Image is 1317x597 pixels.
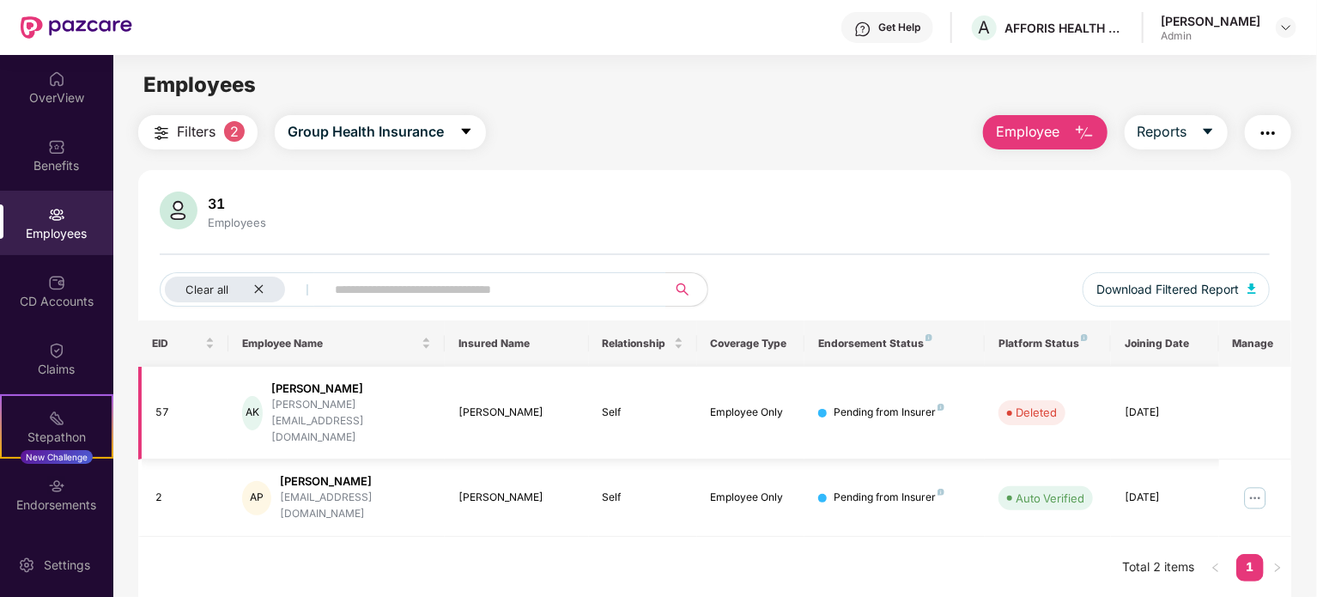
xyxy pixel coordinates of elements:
[185,283,228,296] span: Clear all
[1241,484,1269,512] img: manageButton
[1125,115,1228,149] button: Reportscaret-down
[665,283,699,296] span: search
[1264,554,1291,582] li: Next Page
[151,123,172,143] img: svg+xml;base64,PHN2ZyB4bWxucz0iaHR0cDovL3d3dy53My5vcmcvMjAwMC9zdmciIHdpZHRoPSIyNCIgaGVpZ2h0PSIyNC...
[143,72,256,97] span: Employees
[665,272,708,307] button: search
[1016,404,1057,421] div: Deleted
[1096,280,1239,299] span: Download Filtered Report
[1279,21,1293,34] img: svg+xml;base64,PHN2ZyBpZD0iRHJvcGRvd24tMzJ4MzIiIHhtbG5zPSJodHRwOi8vd3d3LnczLm9yZy8yMDAwL3N2ZyIgd2...
[1161,29,1260,43] div: Admin
[138,320,228,367] th: EID
[48,274,65,291] img: svg+xml;base64,PHN2ZyBpZD0iQ0RfQWNjb3VudHMiIGRhdGEtbmFtZT0iQ0QgQWNjb3VudHMiIHhtbG5zPSJodHRwOi8vd3...
[138,115,258,149] button: Filters2
[458,490,575,506] div: [PERSON_NAME]
[1211,563,1221,573] span: left
[48,206,65,223] img: svg+xml;base64,PHN2ZyBpZD0iRW1wbG95ZWVzIiB4bWxucz0iaHR0cDovL3d3dy53My5vcmcvMjAwMC9zdmciIHdpZHRoPS...
[603,490,683,506] div: Self
[271,381,431,397] div: [PERSON_NAME]
[1111,320,1219,367] th: Joining Date
[280,490,431,522] div: [EMAIL_ADDRESS][DOMAIN_NAME]
[1219,320,1291,367] th: Manage
[979,17,991,38] span: A
[204,216,270,229] div: Employees
[1264,554,1291,582] button: right
[834,405,944,421] div: Pending from Insurer
[2,429,112,446] div: Stepathon
[1202,554,1229,582] button: left
[48,478,65,495] img: svg+xml;base64,PHN2ZyBpZD0iRW5kb3JzZW1lbnRzIiB4bWxucz0iaHR0cDovL3d3dy53My5vcmcvMjAwMC9zdmciIHdpZH...
[204,195,270,212] div: 31
[996,121,1060,143] span: Employee
[228,320,445,367] th: Employee Name
[1074,123,1095,143] img: svg+xml;base64,PHN2ZyB4bWxucz0iaHR0cDovL3d3dy53My5vcmcvMjAwMC9zdmciIHhtbG5zOnhsaW5rPSJodHRwOi8vd3...
[1258,123,1278,143] img: svg+xml;base64,PHN2ZyB4bWxucz0iaHR0cDovL3d3dy53My5vcmcvMjAwMC9zdmciIHdpZHRoPSIyNCIgaGVpZ2h0PSIyNC...
[1161,13,1260,29] div: [PERSON_NAME]
[280,473,431,490] div: [PERSON_NAME]
[177,121,215,143] span: Filters
[983,115,1108,149] button: Employee
[1138,121,1187,143] span: Reports
[48,342,65,359] img: svg+xml;base64,PHN2ZyBpZD0iQ2xhaW0iIHhtbG5zPSJodHRwOi8vd3d3LnczLm9yZy8yMDAwL3N2ZyIgd2lkdGg9IjIwIi...
[152,337,202,350] span: EID
[271,397,431,446] div: [PERSON_NAME][EMAIL_ADDRESS][DOMAIN_NAME]
[1016,490,1084,507] div: Auto Verified
[155,490,215,506] div: 2
[998,337,1097,350] div: Platform Status
[711,490,792,506] div: Employee Only
[1272,563,1283,573] span: right
[48,410,65,427] img: svg+xml;base64,PHN2ZyB4bWxucz0iaHR0cDovL3d3dy53My5vcmcvMjAwMC9zdmciIHdpZHRoPSIyMSIgaGVpZ2h0PSIyMC...
[926,334,932,341] img: svg+xml;base64,PHN2ZyB4bWxucz0iaHR0cDovL3d3dy53My5vcmcvMjAwMC9zdmciIHdpZHRoPSI4IiBoZWlnaHQ9IjgiIH...
[21,450,93,464] div: New Challenge
[445,320,589,367] th: Insured Name
[160,272,331,307] button: Clear allclose
[160,192,197,229] img: svg+xml;base64,PHN2ZyB4bWxucz0iaHR0cDovL3d3dy53My5vcmcvMjAwMC9zdmciIHhtbG5zOnhsaW5rPSJodHRwOi8vd3...
[1202,554,1229,582] li: Previous Page
[1236,554,1264,582] li: 1
[253,283,264,295] span: close
[938,404,944,411] img: svg+xml;base64,PHN2ZyB4bWxucz0iaHR0cDovL3d3dy53My5vcmcvMjAwMC9zdmciIHdpZHRoPSI4IiBoZWlnaHQ9IjgiIH...
[242,396,263,430] div: AK
[854,21,871,38] img: svg+xml;base64,PHN2ZyBpZD0iSGVscC0zMngzMiIgeG1sbnM9Imh0dHA6Ly93d3cudzMub3JnLzIwMDAvc3ZnIiB3aWR0aD...
[155,405,215,421] div: 57
[242,337,418,350] span: Employee Name
[1081,334,1088,341] img: svg+xml;base64,PHN2ZyB4bWxucz0iaHR0cDovL3d3dy53My5vcmcvMjAwMC9zdmciIHdpZHRoPSI4IiBoZWlnaHQ9IjgiIH...
[224,121,245,142] span: 2
[1125,490,1205,506] div: [DATE]
[21,16,132,39] img: New Pazcare Logo
[1083,272,1270,307] button: Download Filtered Report
[834,490,944,506] div: Pending from Insurer
[603,405,683,421] div: Self
[39,557,95,574] div: Settings
[1123,554,1195,582] li: Total 2 items
[711,405,792,421] div: Employee Only
[1236,554,1264,580] a: 1
[818,337,971,350] div: Endorsement Status
[242,481,271,515] div: AP
[697,320,805,367] th: Coverage Type
[589,320,697,367] th: Relationship
[878,21,920,34] div: Get Help
[1125,405,1205,421] div: [DATE]
[48,138,65,155] img: svg+xml;base64,PHN2ZyBpZD0iQmVuZWZpdHMiIHhtbG5zPSJodHRwOi8vd3d3LnczLm9yZy8yMDAwL3N2ZyIgd2lkdGg9Ij...
[1201,125,1215,140] span: caret-down
[938,489,944,496] img: svg+xml;base64,PHN2ZyB4bWxucz0iaHR0cDovL3d3dy53My5vcmcvMjAwMC9zdmciIHdpZHRoPSI4IiBoZWlnaHQ9IjgiIH...
[18,557,35,574] img: svg+xml;base64,PHN2ZyBpZD0iU2V0dGluZy0yMHgyMCIgeG1sbnM9Imh0dHA6Ly93d3cudzMub3JnLzIwMDAvc3ZnIiB3aW...
[459,125,473,140] span: caret-down
[458,405,575,421] div: [PERSON_NAME]
[275,115,486,149] button: Group Health Insurancecaret-down
[1247,283,1256,294] img: svg+xml;base64,PHN2ZyB4bWxucz0iaHR0cDovL3d3dy53My5vcmcvMjAwMC9zdmciIHhtbG5zOnhsaW5rPSJodHRwOi8vd3...
[603,337,671,350] span: Relationship
[48,70,65,88] img: svg+xml;base64,PHN2ZyBpZD0iSG9tZSIgeG1sbnM9Imh0dHA6Ly93d3cudzMub3JnLzIwMDAvc3ZnIiB3aWR0aD0iMjAiIG...
[288,121,444,143] span: Group Health Insurance
[1004,20,1125,36] div: AFFORIS HEALTH TECHNOLOGIES PRIVATE LIMITED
